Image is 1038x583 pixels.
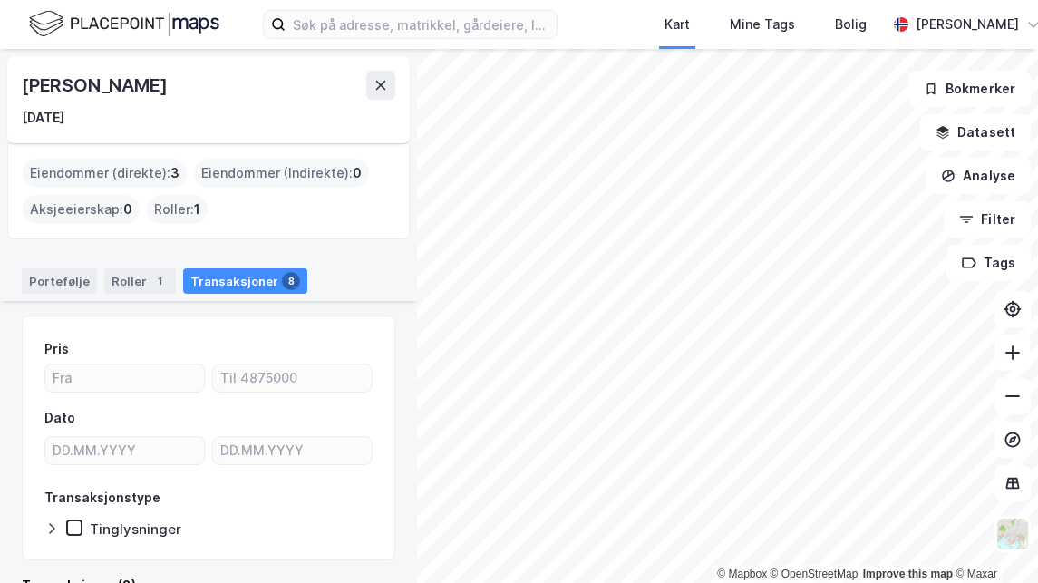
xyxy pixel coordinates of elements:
div: 8 [282,272,300,290]
span: 1 [194,199,200,220]
button: Filter [944,201,1031,238]
span: 0 [353,162,362,184]
div: Roller [104,268,176,294]
div: Aksjeeierskap : [23,195,140,224]
span: 3 [170,162,179,184]
button: Bokmerker [908,71,1031,107]
div: Eiendommer (direkte) : [23,159,187,188]
span: 0 [123,199,132,220]
button: Tags [946,245,1031,281]
div: Kart [665,14,690,35]
input: DD.MM.YYYY [213,437,372,464]
div: [PERSON_NAME] [22,71,170,100]
div: Mine Tags [730,14,795,35]
div: Portefølje [22,268,97,294]
button: Datasett [920,114,1031,151]
div: Bolig [835,14,867,35]
img: logo.f888ab2527a4732fd821a326f86c7f29.svg [29,8,219,40]
input: Til 4875000 [213,364,372,392]
div: Pris [44,338,69,360]
div: 1 [150,272,169,290]
div: Tinglysninger [90,520,181,538]
a: Mapbox [717,568,767,580]
input: Søk på adresse, matrikkel, gårdeiere, leietakere eller personer [286,11,557,38]
a: Improve this map [863,568,953,580]
div: Kontrollprogram for chat [947,496,1038,583]
iframe: Chat Widget [947,496,1038,583]
input: DD.MM.YYYY [45,437,204,464]
div: Dato [44,407,75,429]
div: Transaksjoner [183,268,307,294]
div: Roller : [147,195,208,224]
input: Fra [45,364,204,392]
div: [DATE] [22,107,64,129]
div: Transaksjonstype [44,487,160,509]
div: [PERSON_NAME] [916,14,1019,35]
a: OpenStreetMap [771,568,859,580]
button: Analyse [926,158,1031,194]
div: Eiendommer (Indirekte) : [194,159,369,188]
